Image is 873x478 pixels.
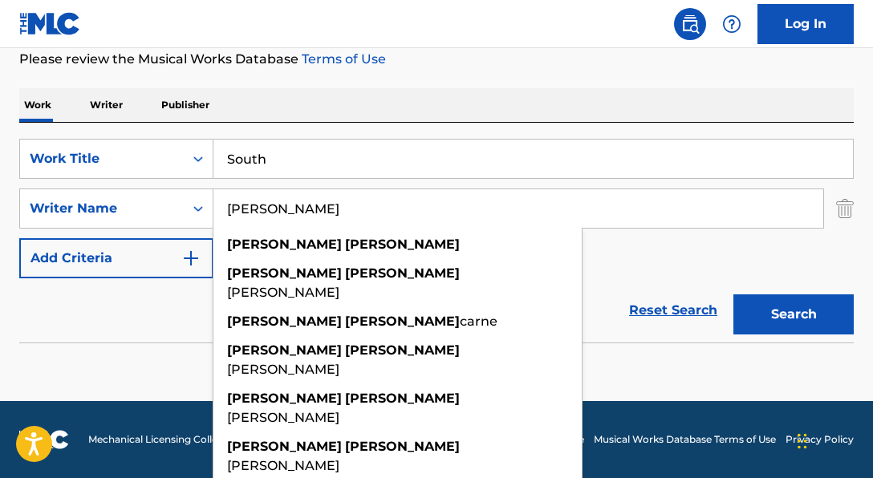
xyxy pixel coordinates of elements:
p: Please review the Musical Works Database [19,50,854,69]
span: [PERSON_NAME] [227,285,339,300]
img: 9d2ae6d4665cec9f34b9.svg [181,249,201,268]
strong: [PERSON_NAME] [345,342,460,358]
strong: [PERSON_NAME] [345,314,460,329]
button: Add Criteria [19,238,213,278]
a: Public Search [674,8,706,40]
p: Publisher [156,88,214,122]
div: Writer Name [30,199,174,218]
a: Reset Search [621,293,725,328]
a: Musical Works Database Terms of Use [594,432,776,447]
strong: [PERSON_NAME] [345,237,460,252]
div: Drag [798,417,807,465]
a: Terms of Use [298,51,386,67]
span: Mechanical Licensing Collective © 2025 [88,432,274,447]
strong: [PERSON_NAME] [227,237,342,252]
span: carne [460,314,497,329]
button: Search [733,294,854,334]
strong: [PERSON_NAME] [227,265,342,281]
span: [PERSON_NAME] [227,410,339,425]
form: Search Form [19,139,854,342]
strong: [PERSON_NAME] [345,439,460,454]
div: Help [716,8,748,40]
span: [PERSON_NAME] [227,458,339,473]
img: search [680,14,700,34]
img: MLC Logo [19,12,81,35]
span: [PERSON_NAME] [227,362,339,377]
img: logo [19,430,69,449]
p: Work [19,88,56,122]
div: Work Title [30,149,174,168]
strong: [PERSON_NAME] [227,439,342,454]
strong: [PERSON_NAME] [227,342,342,358]
p: Writer [85,88,128,122]
iframe: Chat Widget [793,401,873,478]
strong: [PERSON_NAME] [227,391,342,406]
a: Log In [757,4,854,44]
strong: [PERSON_NAME] [345,391,460,406]
strong: [PERSON_NAME] [345,265,460,281]
a: Privacy Policy [786,432,854,447]
img: Delete Criterion [836,188,854,229]
img: help [722,14,741,34]
strong: [PERSON_NAME] [227,314,342,329]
